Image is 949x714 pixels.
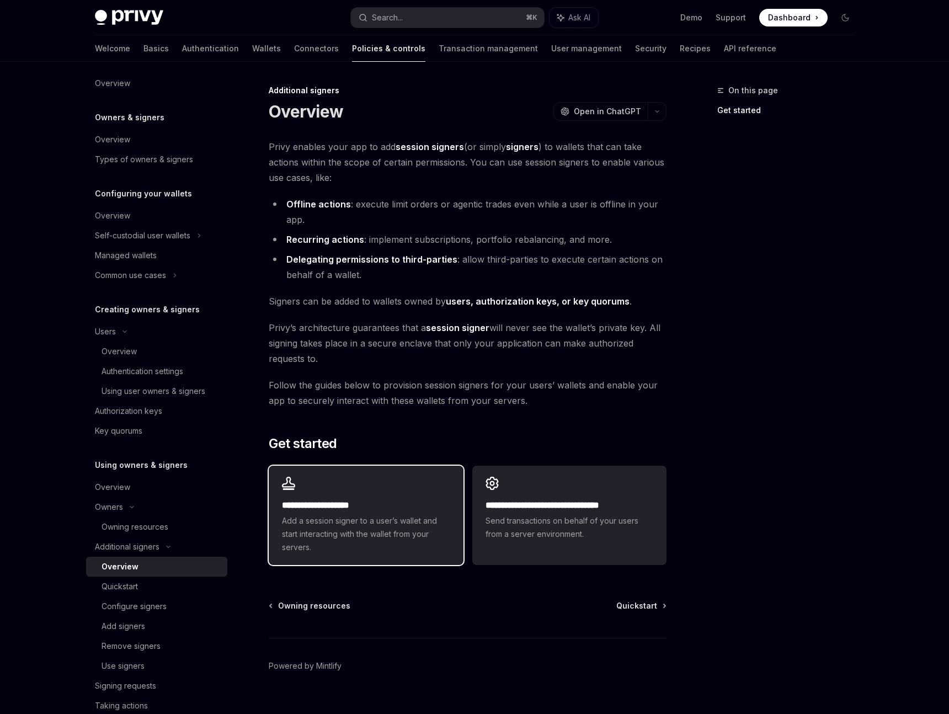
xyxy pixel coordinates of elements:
a: Security [635,35,667,62]
li: : implement subscriptions, portfolio rebalancing, and more. [269,232,667,247]
span: Quickstart [616,600,657,611]
a: Quickstart [616,600,665,611]
strong: session signers [396,141,464,152]
strong: Recurring actions [286,234,364,245]
h5: Creating owners & signers [95,303,200,316]
div: Owning resources [102,520,168,534]
div: Signing requests [95,679,156,692]
div: Overview [102,560,138,573]
a: Key quorums [86,421,227,441]
a: Recipes [680,35,711,62]
a: Use signers [86,656,227,676]
h5: Owners & signers [95,111,164,124]
a: Add signers [86,616,227,636]
a: Owning resources [86,517,227,537]
div: Add signers [102,620,145,633]
img: dark logo [95,10,163,25]
span: Privy enables your app to add (or simply ) to wallets that can take actions within the scope of c... [269,139,667,185]
div: Quickstart [102,580,138,593]
a: Types of owners & signers [86,150,227,169]
a: Configure signers [86,596,227,616]
a: Powered by Mintlify [269,660,342,672]
div: Managed wallets [95,249,157,262]
div: Overview [95,133,130,146]
div: Additional signers [269,85,667,96]
a: Signing requests [86,676,227,696]
div: Users [95,325,116,338]
button: Ask AI [550,8,598,28]
strong: signers [506,141,539,152]
a: Owning resources [270,600,350,611]
a: Quickstart [86,577,227,596]
span: Ask AI [568,12,590,23]
div: Remove signers [102,640,161,653]
a: Overview [86,206,227,226]
a: Demo [680,12,702,23]
a: Wallets [252,35,281,62]
button: Toggle dark mode [836,9,854,26]
a: Basics [143,35,169,62]
span: Follow the guides below to provision session signers for your users’ wallets and enable your app ... [269,377,667,408]
a: Authentication settings [86,361,227,381]
div: Self-custodial user wallets [95,229,190,242]
a: Overview [86,342,227,361]
li: : execute limit orders or agentic trades even while a user is offline in your app. [269,196,667,227]
a: Support [716,12,746,23]
h5: Configuring your wallets [95,187,192,200]
div: Owners [95,500,123,514]
a: Get started [717,102,863,119]
a: API reference [724,35,776,62]
a: Overview [86,557,227,577]
div: Types of owners & signers [95,153,193,166]
div: Key quorums [95,424,142,438]
a: Dashboard [759,9,828,26]
a: Transaction management [439,35,538,62]
div: Common use cases [95,269,166,282]
a: Remove signers [86,636,227,656]
div: Overview [95,481,130,494]
li: : allow third-parties to execute certain actions on behalf of a wallet. [269,252,667,283]
a: **** **** **** *****Add a session signer to a user’s wallet and start interacting with the wallet... [269,466,463,565]
span: Open in ChatGPT [574,106,641,117]
div: Taking actions [95,699,148,712]
a: Overview [86,73,227,93]
div: Authentication settings [102,365,183,378]
span: Owning resources [278,600,350,611]
strong: Delegating permissions to third-parties [286,254,457,265]
a: Using user owners & signers [86,381,227,401]
button: Open in ChatGPT [553,102,648,121]
div: Overview [95,209,130,222]
div: Use signers [102,659,145,673]
h5: Using owners & signers [95,459,188,472]
button: Search...⌘K [351,8,544,28]
a: Connectors [294,35,339,62]
span: Get started [269,435,337,452]
a: User management [551,35,622,62]
div: Overview [95,77,130,90]
span: On this page [728,84,778,97]
a: Overview [86,130,227,150]
h1: Overview [269,102,343,121]
strong: Offline actions [286,199,351,210]
a: Authentication [182,35,239,62]
span: Send transactions on behalf of your users from a server environment. [486,514,653,541]
span: Add a session signer to a user’s wallet and start interacting with the wallet from your servers. [282,514,450,554]
a: Authorization keys [86,401,227,421]
a: Managed wallets [86,246,227,265]
div: Using user owners & signers [102,385,205,398]
div: Additional signers [95,540,159,553]
span: Privy’s architecture guarantees that a will never see the wallet’s private key. All signing takes... [269,320,667,366]
div: Authorization keys [95,404,162,418]
div: Search... [372,11,403,24]
div: Configure signers [102,600,167,613]
strong: session signer [426,322,489,333]
span: ⌘ K [526,13,537,22]
div: Overview [102,345,137,358]
a: Welcome [95,35,130,62]
span: Dashboard [768,12,811,23]
span: Signers can be added to wallets owned by . [269,294,667,309]
a: Overview [86,477,227,497]
a: Policies & controls [352,35,425,62]
a: users, authorization keys, or key quorums [446,296,630,307]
